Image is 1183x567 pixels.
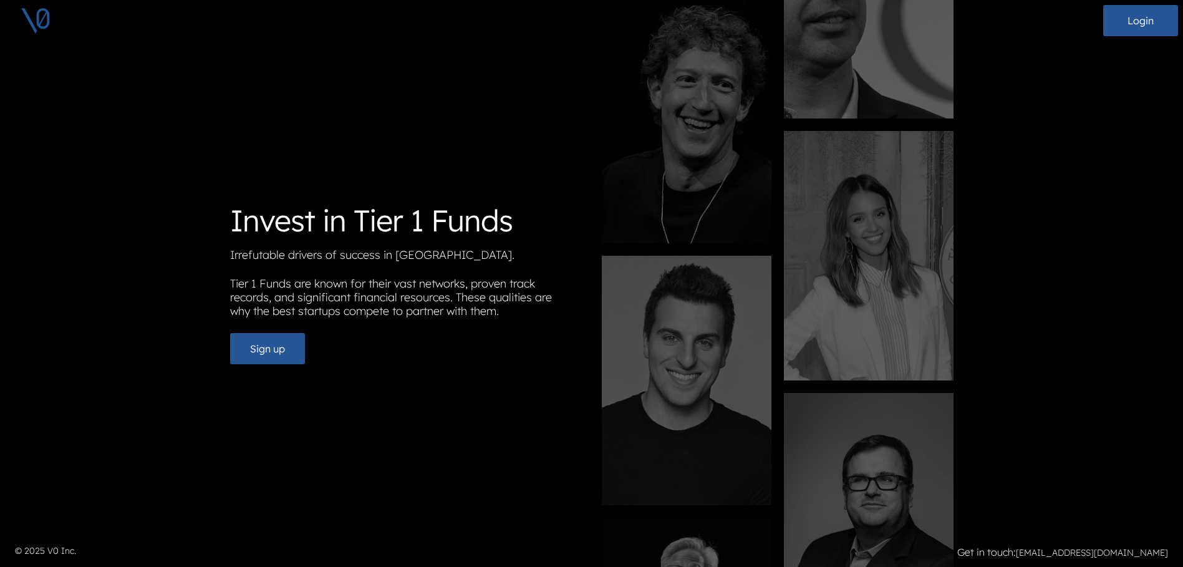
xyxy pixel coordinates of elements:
[230,203,582,239] h1: Invest in Tier 1 Funds
[20,5,51,36] img: V0 logo
[230,277,582,323] p: Tier 1 Funds are known for their vast networks, proven track records, and significant financial r...
[1016,547,1168,558] a: [EMAIL_ADDRESS][DOMAIN_NAME]
[1103,5,1178,36] button: Login
[15,545,584,558] p: © 2025 V0 Inc.
[957,546,1016,558] strong: Get in touch:
[230,333,305,364] button: Sign up
[230,248,582,267] p: Irrefutable drivers of success in [GEOGRAPHIC_DATA].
